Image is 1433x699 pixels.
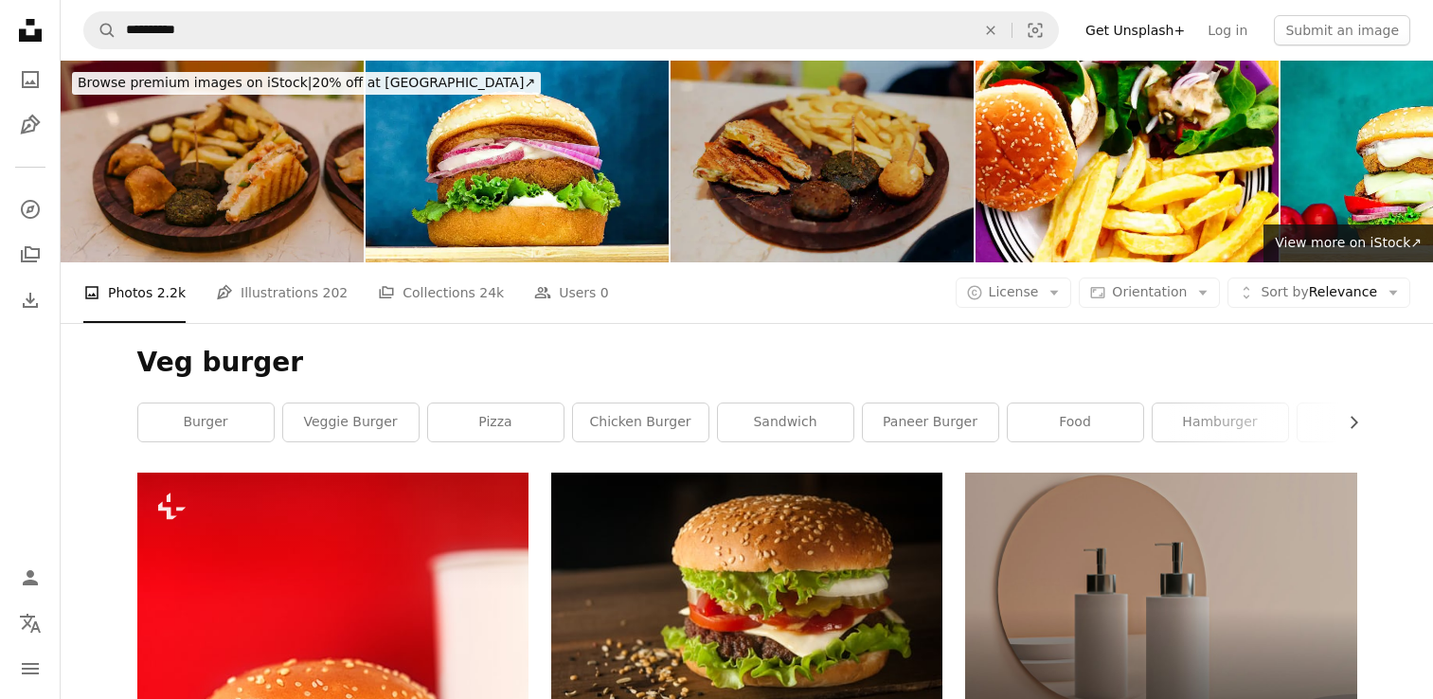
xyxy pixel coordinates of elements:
[1196,15,1259,45] a: Log in
[1153,403,1288,441] a: hamburger
[718,403,853,441] a: sandwich
[138,403,274,441] a: burger
[534,262,609,323] a: Users 0
[11,190,49,228] a: Explore
[61,61,552,106] a: Browse premium images on iStock|20% off at [GEOGRAPHIC_DATA]↗
[323,282,349,303] span: 202
[671,61,974,262] img: French fries and sandwich and veg food
[11,236,49,274] a: Collections
[863,403,998,441] a: paneer burger
[11,106,49,144] a: Illustrations
[84,12,116,48] button: Search Unsplash
[1274,15,1410,45] button: Submit an image
[1263,224,1433,262] a: View more on iStock↗
[366,61,669,262] img: Crispy Aloo Tikki Burger
[11,650,49,688] button: Menu
[11,559,49,597] a: Log in / Sign up
[1079,278,1220,308] button: Orientation
[378,262,504,323] a: Collections 24k
[11,281,49,319] a: Download History
[1261,284,1308,299] span: Sort by
[78,75,535,90] span: 20% off at [GEOGRAPHIC_DATA] ↗
[78,75,312,90] span: Browse premium images on iStock |
[428,403,564,441] a: pizza
[61,61,364,262] img: French fries and sandwich and veg food
[11,61,49,99] a: Photos
[1008,403,1143,441] a: food
[11,604,49,642] button: Language
[1298,403,1433,441] a: bun
[1275,235,1422,250] span: View more on iStock ↗
[1336,403,1357,441] button: scroll list to the right
[976,61,1279,262] img: Veg Hamburger
[1074,15,1196,45] a: Get Unsplash+
[1261,283,1377,302] span: Relevance
[1112,284,1187,299] span: Orientation
[137,346,1357,380] h1: Veg burger
[956,278,1072,308] button: License
[83,11,1059,49] form: Find visuals sitewide
[573,403,708,441] a: chicken burger
[216,262,348,323] a: Illustrations 202
[1012,12,1058,48] button: Visual search
[970,12,1012,48] button: Clear
[283,403,419,441] a: veggie burger
[1227,278,1410,308] button: Sort byRelevance
[479,282,504,303] span: 24k
[600,282,609,303] span: 0
[989,284,1039,299] span: License
[551,594,942,611] a: meat and cheese burger surrounded by sesame seeds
